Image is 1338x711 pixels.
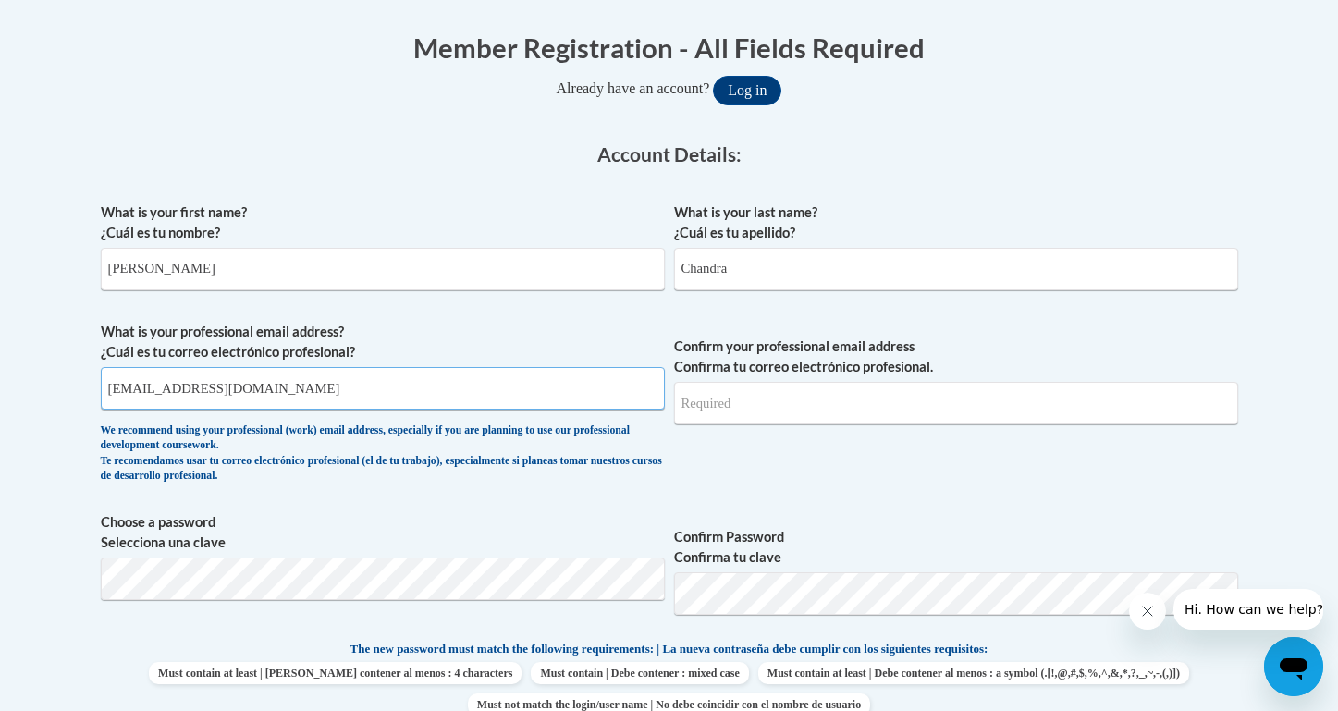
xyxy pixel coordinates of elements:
label: Choose a password Selecciona una clave [101,512,665,553]
span: Account Details: [597,142,742,165]
label: Confirm your professional email address Confirma tu correo electrónico profesional. [674,337,1238,377]
button: Log in [713,76,781,105]
iframe: Message from company [1173,589,1323,630]
input: Required [674,382,1238,424]
span: Must contain at least | Debe contener al menos : a symbol (.[!,@,#,$,%,^,&,*,?,_,~,-,(,)]) [758,662,1189,684]
label: What is your first name? ¿Cuál es tu nombre? [101,202,665,243]
input: Metadata input [101,367,665,410]
iframe: Close message [1129,593,1166,630]
label: Confirm Password Confirma tu clave [674,527,1238,568]
span: Must contain | Debe contener : mixed case [531,662,748,684]
span: The new password must match the following requirements: | La nueva contraseña debe cumplir con lo... [350,641,988,657]
input: Metadata input [674,248,1238,290]
div: We recommend using your professional (work) email address, especially if you are planning to use ... [101,423,665,484]
label: What is your last name? ¿Cuál es tu apellido? [674,202,1238,243]
input: Metadata input [101,248,665,290]
label: What is your professional email address? ¿Cuál es tu correo electrónico profesional? [101,322,665,362]
span: Already have an account? [557,80,710,96]
span: Must contain at least | [PERSON_NAME] contener al menos : 4 characters [149,662,522,684]
iframe: Button to launch messaging window [1264,637,1323,696]
h1: Member Registration - All Fields Required [101,29,1238,67]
